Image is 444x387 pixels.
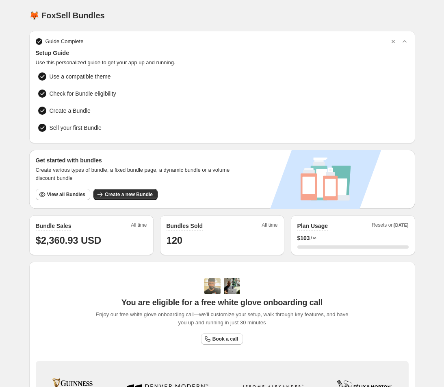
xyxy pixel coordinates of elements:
div: / [297,234,409,242]
span: View all Bundles [47,191,85,198]
span: $ 103 [297,234,310,242]
h2: Bundle Sales [36,222,71,230]
span: [DATE] [394,223,408,227]
h1: 120 [167,234,278,247]
span: Guide Complete [45,37,84,46]
h2: Plan Usage [297,222,328,230]
img: Prakhar [224,278,240,294]
span: Create a Bundle [50,107,91,115]
button: View all Bundles [36,189,90,200]
span: All time [131,222,147,231]
span: Book a call [212,336,238,342]
span: Resets on [372,222,409,231]
button: Create a new Bundle [93,189,158,200]
span: ∞ [313,235,316,241]
h3: Get started with bundles [36,156,238,164]
span: Use this personalized guide to get your app up and running. [36,59,409,67]
span: Check for Bundle eligibility [50,90,116,98]
span: Create various types of bundle, a fixed bundle page, a dynamic bundle or a volume discount bundle [36,166,238,182]
h1: 🦊 FoxSell Bundles [29,11,105,20]
a: Book a call [201,333,243,345]
span: You are eligible for a free white glove onboarding call [121,297,323,307]
span: Setup Guide [36,49,409,57]
h1: $2,360.93 USD [36,234,147,247]
h2: Bundles Sold [167,222,203,230]
span: Create a new Bundle [105,191,153,198]
span: Use a compatible theme [50,72,111,81]
span: Enjoy our free white glove onboarding call—we'll customize your setup, walk through key features,... [91,310,353,327]
img: Adi [204,278,221,294]
span: All time [262,222,277,231]
span: Sell your first Bundle [50,124,102,132]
